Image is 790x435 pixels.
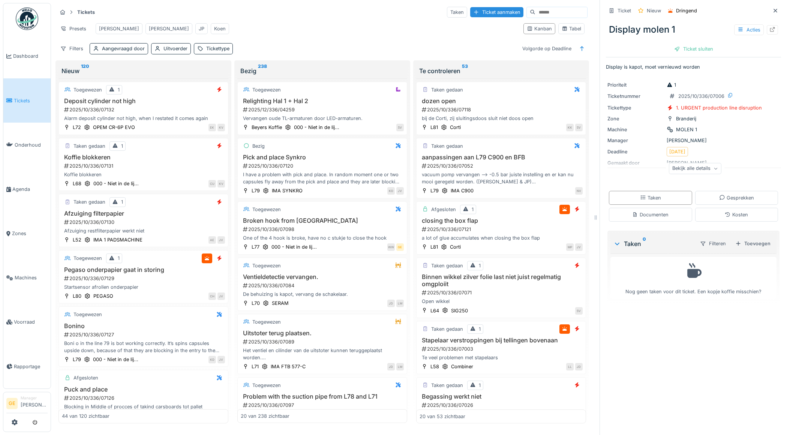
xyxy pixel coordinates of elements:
div: L71 [252,363,259,370]
div: MP [566,243,574,251]
div: IMA 1 PADSMACHINE [93,236,142,243]
a: Tickets [3,78,51,123]
div: JP [199,25,204,32]
div: Koffie blokkeren [62,171,225,178]
h3: Ventieldetectie vervangen. [241,273,404,280]
div: Toegewezen [252,262,281,269]
div: vacuum pomp vervangen --> -0.5 bar juiste instelling en er kan nu mooi geregeld worden. ([PERSON_... [420,171,583,185]
div: 2025/10/336/07003 [421,345,583,352]
div: Aangevraagd door [102,45,145,52]
div: Taken gedaan [431,142,463,150]
li: GE [6,398,18,409]
a: Agenda [3,167,51,211]
div: 2025/10/336/07132 [63,106,225,113]
div: EK [208,124,216,131]
div: Taken gedaan [73,198,105,205]
div: Boni o in the line 79 is bot working correctly. It’s spins capsules upside down, because of that ... [62,340,225,354]
h3: Relighting Hal 1 + Hal 2 [241,97,404,105]
div: Het ventiel en cilinder van de uitstoter kunnen teruggeplaatst worden. Link nieuwe cilinder =>[UR... [241,347,404,361]
div: L79 [430,187,439,194]
div: 2025/10/336/07098 [242,226,404,233]
div: CH [208,292,216,300]
div: L79 [252,187,260,194]
strong: Tickets [74,9,98,16]
div: MOLEN 1 [676,126,697,133]
div: KV [217,180,225,187]
span: Dashboard [13,52,48,60]
div: Corti [450,243,461,250]
div: 1 [479,325,481,333]
a: Zones [3,211,51,256]
div: PEGASO [93,292,113,300]
div: 2025/10/336/07130 [63,219,225,226]
div: 2025/10/336/07127 [63,331,225,338]
p: Display is kapot, moet vernieuwd worden [606,63,781,70]
div: Tickettype [607,104,664,111]
div: Toegewezen [252,206,281,213]
div: Beyers Koffie [252,124,282,131]
div: Deadline [607,148,664,155]
div: JD [575,363,583,370]
div: Toevoegen [732,238,774,249]
h3: Begassing werkt niet [420,393,583,400]
sup: 120 [81,66,89,75]
span: Voorraad [14,318,48,325]
a: Voorraad [3,300,51,344]
div: SV [396,124,404,131]
div: WW [387,243,395,251]
div: 000 - Niet in de lij... [93,356,138,363]
div: SV [575,124,583,131]
div: Bezig [240,66,404,75]
li: [PERSON_NAME] [21,395,48,411]
sup: 0 [643,239,646,248]
a: Dashboard [3,34,51,78]
div: 2025/12/336/04259 [242,106,404,113]
div: 1 [472,206,474,213]
div: 2025/10/336/07097 [242,402,404,409]
h3: aanpassingen aan L79 C900 en BFB [420,154,583,161]
div: 2025/10/336/07129 [63,275,225,282]
div: L81 [430,243,438,250]
a: Rapportage [3,344,51,388]
div: 20 van 53 zichtbaar [420,413,465,420]
div: Documenten [632,211,669,218]
div: Filteren [697,238,729,249]
div: Taken gedaan [431,325,463,333]
div: 1 [118,86,120,93]
div: L58 [430,363,439,370]
a: GE Manager[PERSON_NAME] [6,395,48,413]
div: Koen [214,25,226,32]
span: Onderhoud [15,141,48,148]
div: Open wikkel [420,298,583,305]
h3: Broken hook from [GEOGRAPHIC_DATA] [241,217,404,224]
div: Startsensor afrollen onderpapier [62,283,225,291]
div: L79 [73,356,81,363]
div: Nieuw [61,66,225,75]
div: Manager [21,395,48,401]
div: Ticket sluiten [671,44,716,54]
div: KD [387,187,395,195]
div: Ticket [618,7,631,14]
div: Kanban [527,25,552,32]
div: Corti [450,124,461,131]
div: L80 [73,292,81,300]
div: Nog geen taken voor dit ticket. Een kopje koffie misschien? [615,260,772,295]
div: GE [396,243,404,251]
h3: Pick and place Synkro [241,154,404,161]
a: Onderhoud [3,123,51,167]
div: 1 [479,262,481,269]
div: Gesprekken [719,194,754,201]
div: Vervangen oude TL-armaturen door LED-armaturen. [241,115,404,122]
h3: Deposit cylinder not high [62,97,225,105]
div: JV [396,187,404,195]
div: 2025/10/336/07052 [421,162,583,169]
div: Te controleren [419,66,583,75]
h3: Stapelaar verstroppingen bij tellingen bovenaan [420,337,583,344]
div: Tabel [562,25,581,32]
div: 2025/10/336/07089 [242,338,404,345]
div: L70 [252,300,260,307]
div: 2025/10/336/07118 [421,106,583,113]
div: a lot of glue accumulates when closing the box flap [420,234,583,241]
div: One of the 4 hook is broke, have no c stukje to close the hook [241,234,404,241]
div: 2025/10/336/07131 [63,162,225,169]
